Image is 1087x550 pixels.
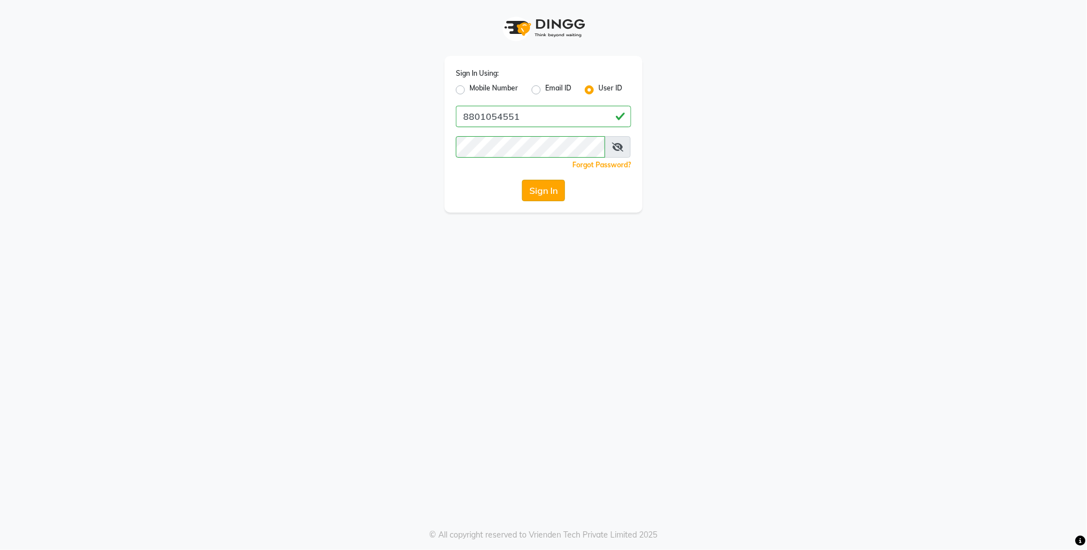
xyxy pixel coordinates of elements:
label: Mobile Number [469,83,518,97]
label: User ID [598,83,622,97]
label: Email ID [545,83,571,97]
input: Username [456,106,631,127]
a: Forgot Password? [572,161,631,169]
label: Sign In Using: [456,68,499,79]
button: Sign In [522,180,565,201]
input: Username [456,136,605,158]
img: logo1.svg [498,11,589,45]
